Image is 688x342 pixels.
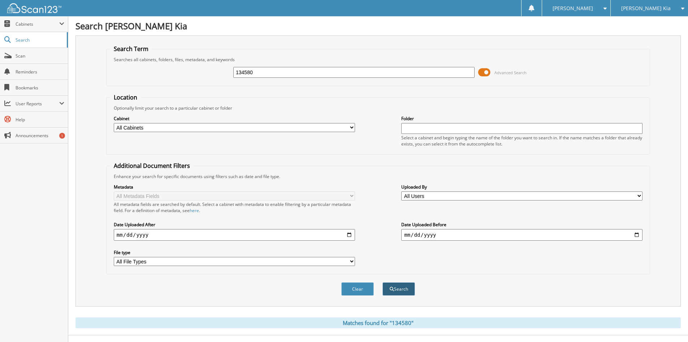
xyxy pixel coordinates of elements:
[401,221,642,228] label: Date Uploaded Before
[621,6,671,10] span: [PERSON_NAME] Kia
[190,207,199,214] a: here
[16,21,59,27] span: Cabinets
[494,70,527,75] span: Advanced Search
[16,132,64,139] span: Announcements
[341,282,374,296] button: Clear
[401,184,642,190] label: Uploaded By
[110,45,152,53] legend: Search Term
[59,133,65,139] div: 1
[114,221,355,228] label: Date Uploaded After
[110,105,646,111] div: Optionally limit your search to a particular cabinet or folder
[110,56,646,63] div: Searches all cabinets, folders, files, metadata, and keywords
[75,20,681,32] h1: Search [PERSON_NAME] Kia
[16,53,64,59] span: Scan
[652,307,688,342] iframe: Chat Widget
[16,37,63,43] span: Search
[110,173,646,180] div: Enhance your search for specific documents using filters such as date and file type.
[114,201,355,214] div: All metadata fields are searched by default. Select a cabinet with metadata to enable filtering b...
[114,184,355,190] label: Metadata
[16,85,64,91] span: Bookmarks
[16,101,59,107] span: User Reports
[114,229,355,241] input: start
[114,115,355,122] label: Cabinet
[75,317,681,328] div: Matches found for "134580"
[16,69,64,75] span: Reminders
[110,162,194,170] legend: Additional Document Filters
[7,3,61,13] img: scan123-logo-white.svg
[382,282,415,296] button: Search
[110,93,141,101] legend: Location
[401,229,642,241] input: end
[401,135,642,147] div: Select a cabinet and begin typing the name of the folder you want to search in. If the name match...
[401,115,642,122] label: Folder
[16,117,64,123] span: Help
[553,6,593,10] span: [PERSON_NAME]
[114,249,355,256] label: File type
